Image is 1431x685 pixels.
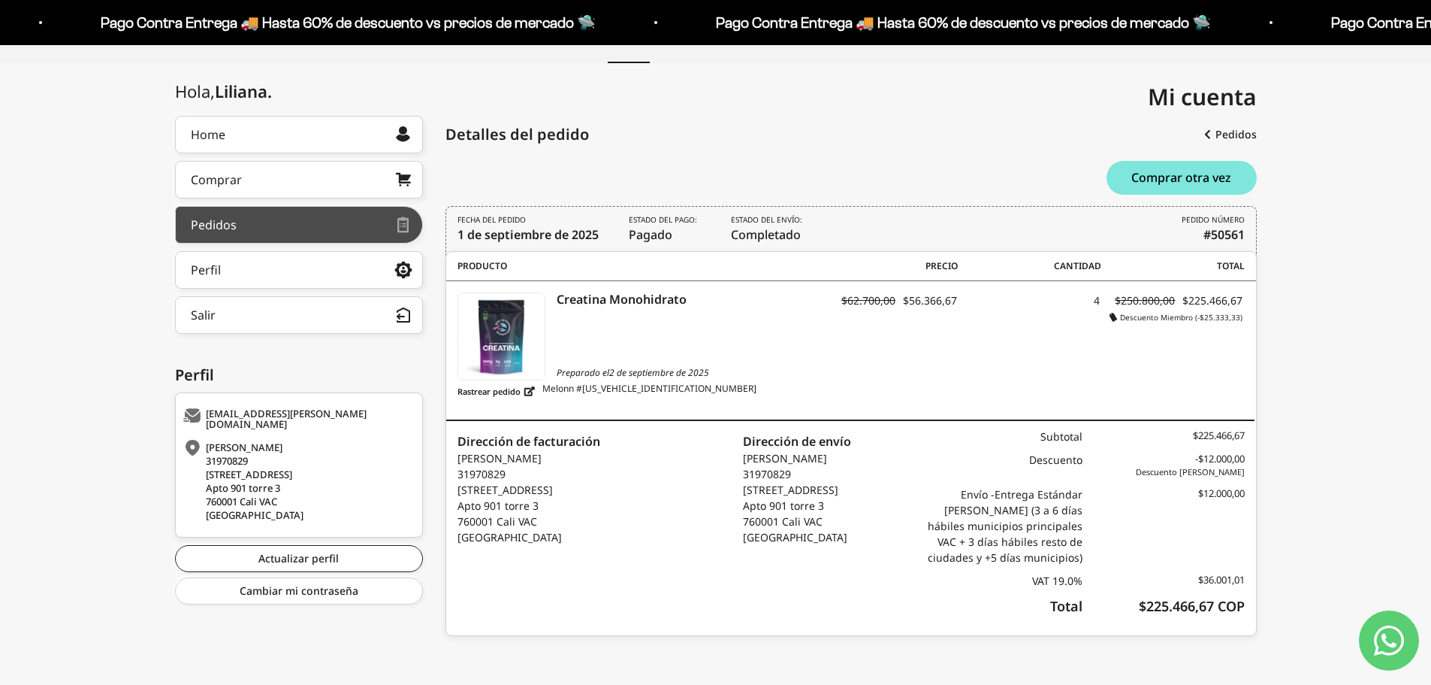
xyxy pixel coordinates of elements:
a: Creatina Monohidrato [457,292,545,380]
span: $225.466,67 [1182,293,1242,308]
i: Estado del envío: [731,214,802,226]
p: Pago Contra Entrega 🚚 Hasta 60% de descuento vs precios de mercado 🛸 [716,11,1211,35]
div: [PERSON_NAME] 31970829 [STREET_ADDRESS] Apto 901 torre 3 760001 Cali VAC [GEOGRAPHIC_DATA] [183,441,411,522]
p: Pago Contra Entrega 🚚 Hasta 60% de descuento vs precios de mercado 🛸 [101,11,596,35]
a: Cambiar mi contraseña [175,577,423,605]
div: VAT 19.0% [920,573,1082,589]
div: Descuento [920,452,1082,479]
strong: Dirección de envío [743,433,851,450]
a: Rastrear pedido [457,382,535,401]
a: Home [175,116,423,153]
a: Actualizar perfil [175,545,423,572]
div: [EMAIL_ADDRESS][PERSON_NAME][DOMAIN_NAME] [183,408,411,429]
a: Perfil [175,251,423,289]
div: Entrega Estándar [PERSON_NAME] (3 a 6 días hábiles municipios principales VAC + 3 días hábiles re... [920,486,1082,565]
a: Pedidos [175,206,423,244]
a: Pedidos [1204,121,1257,148]
span: Descuento [PERSON_NAME] [1082,466,1245,479]
span: Total [1101,259,1245,273]
i: Estado del pago: [629,214,697,226]
span: Cantidad [958,259,1101,273]
div: $36.001,01 [1082,573,1245,589]
span: Preparado el [457,366,814,380]
a: Comprar [175,161,423,199]
div: Home [191,129,225,141]
span: . [267,80,272,102]
span: -$12.000,00 [1195,452,1245,465]
div: Perfil [191,264,221,276]
div: Salir [191,309,216,321]
span: Melonn #[US_VEHICLE_IDENTIFICATION_NUMBER] [542,382,756,401]
p: [PERSON_NAME] 31970829 [STREET_ADDRESS] Apto 901 torre 3 760001 Cali VAC [GEOGRAPHIC_DATA] [743,450,851,545]
span: $56.366,67 [903,293,957,308]
div: Detalles del pedido [445,123,589,146]
i: FECHA DEL PEDIDO [457,214,526,226]
div: Perfil [175,364,423,386]
i: Descuento Miembro (-$25.333,33) [1109,312,1242,323]
img: Creatina Monohidrato [458,293,545,380]
span: Envío - [961,487,995,502]
span: Pagado [629,214,701,244]
span: Producto [457,259,815,273]
strong: Dirección de facturación [457,433,600,450]
span: Precio [815,259,959,273]
s: $62.700,00 [841,293,895,308]
p: [PERSON_NAME] 31970829 [STREET_ADDRESS] Apto 901 torre 3 760001 Cali VAC [GEOGRAPHIC_DATA] [457,450,600,545]
div: Total [920,596,1082,617]
button: Salir [175,296,423,334]
div: 4 [957,292,1100,323]
button: Comprar otra vez [1106,161,1257,195]
a: Creatina Monohidrato [557,292,814,306]
div: $12.000,00 [1082,486,1245,565]
div: Pedidos [191,219,237,231]
time: 1 de septiembre de 2025 [457,226,599,243]
b: #50561 [1203,226,1245,244]
div: $225.466,67 [1082,429,1245,444]
div: Subtotal [920,429,1082,444]
i: PEDIDO NÚMERO [1182,214,1245,226]
div: Comprar [191,174,242,186]
s: $250.800,00 [1115,293,1175,308]
div: $225.466,67 COP [1082,596,1245,617]
span: Comprar otra vez [1131,171,1231,183]
div: Hola, [175,82,272,101]
span: Mi cuenta [1148,81,1257,112]
time: 2 de septiembre de 2025 [609,366,709,379]
span: Liliana [215,80,272,102]
span: Completado [731,214,806,244]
